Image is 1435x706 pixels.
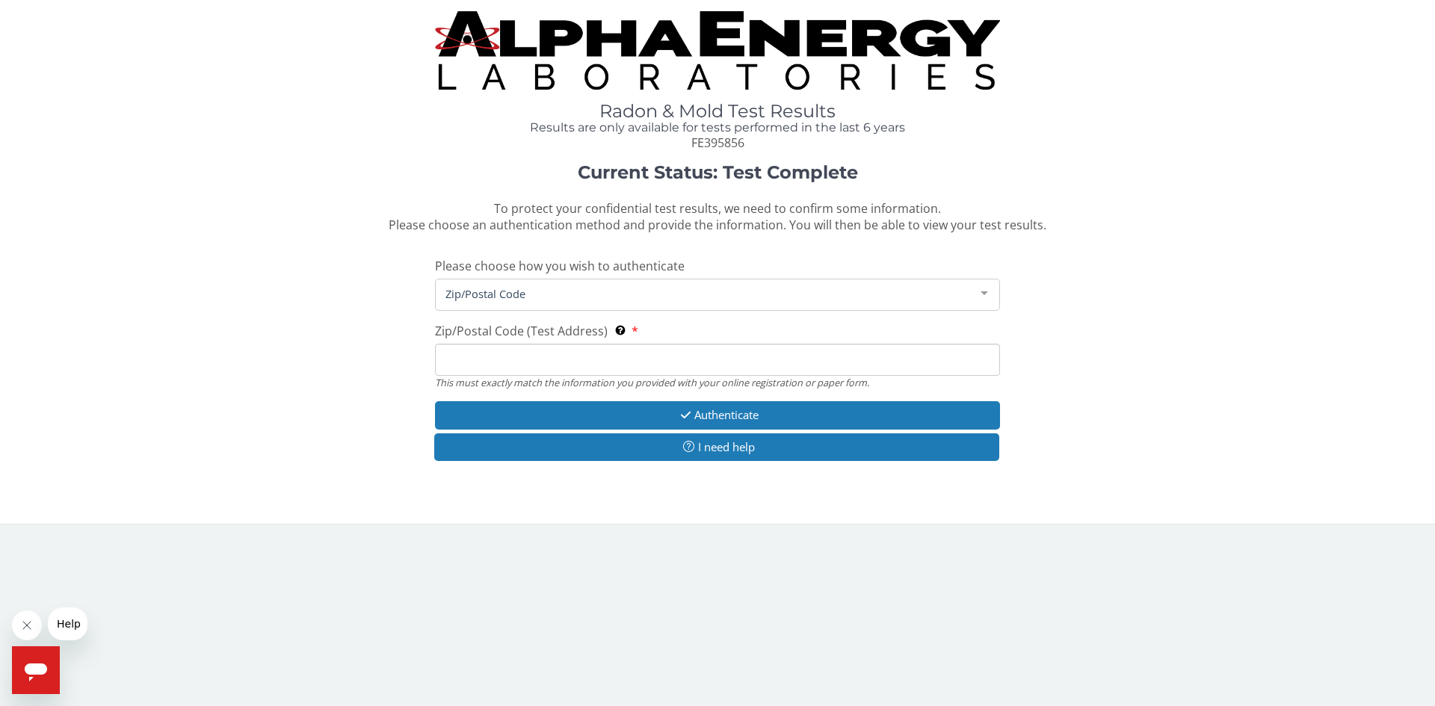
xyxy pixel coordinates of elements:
iframe: Close message [12,610,42,640]
span: Zip/Postal Code [442,285,969,302]
iframe: Button to launch messaging window [12,646,60,694]
span: Please choose how you wish to authenticate [435,258,685,274]
strong: Current Status: Test Complete [578,161,858,183]
img: TightCrop.jpg [435,11,1000,90]
button: Authenticate [435,401,1000,429]
h4: Results are only available for tests performed in the last 6 years [435,121,1000,134]
div: This must exactly match the information you provided with your online registration or paper form. [435,376,1000,389]
span: Zip/Postal Code (Test Address) [435,323,608,339]
button: I need help [434,433,999,461]
span: FE395856 [691,134,744,151]
h1: Radon & Mold Test Results [435,102,1000,121]
span: To protect your confidential test results, we need to confirm some information. Please choose an ... [389,200,1046,234]
iframe: Message from company [48,607,87,640]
